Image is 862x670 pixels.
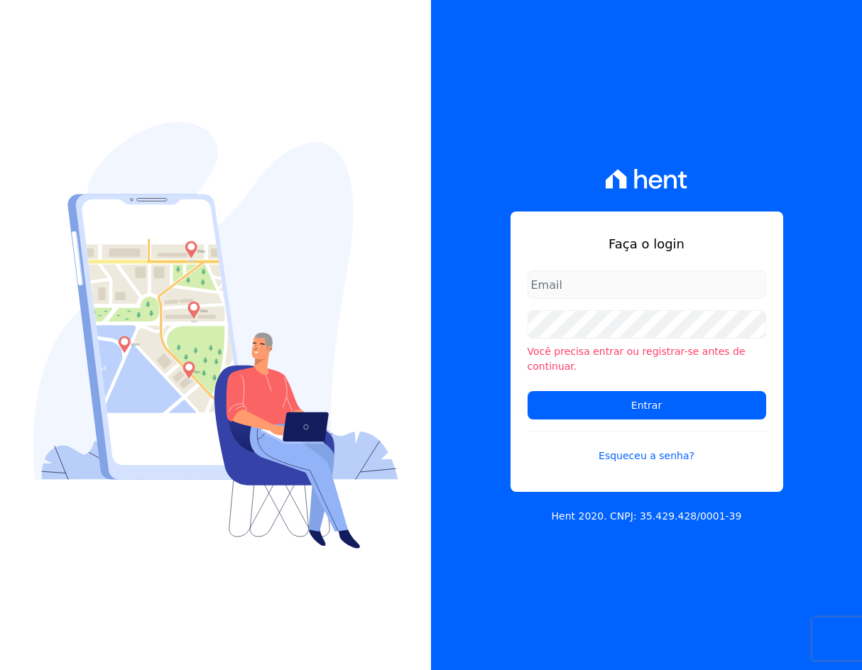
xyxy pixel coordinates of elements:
h1: Faça o login [528,234,766,253]
a: Esqueceu a senha? [528,431,766,463]
img: Login [33,122,398,549]
li: Você precisa entrar ou registrar-se antes de continuar. [528,344,766,374]
p: Hent 2020. CNPJ: 35.429.428/0001-39 [552,509,742,524]
input: Email [528,270,766,299]
input: Entrar [528,391,766,419]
